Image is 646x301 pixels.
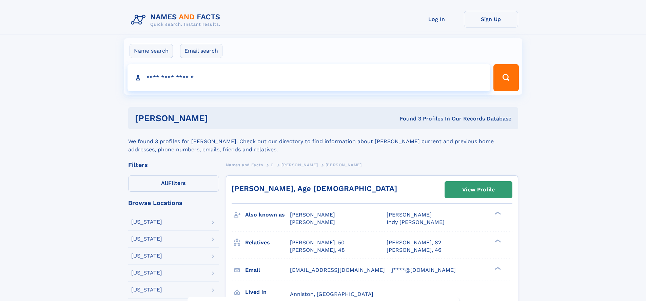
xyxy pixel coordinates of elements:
[281,161,318,169] a: [PERSON_NAME]
[131,287,162,293] div: [US_STATE]
[130,44,173,58] label: Name search
[290,267,385,273] span: [EMAIL_ADDRESS][DOMAIN_NAME]
[464,11,518,27] a: Sign Up
[232,184,397,193] a: [PERSON_NAME], Age [DEMOGRAPHIC_DATA]
[161,180,168,186] span: All
[387,246,442,254] a: [PERSON_NAME], 46
[128,64,491,91] input: search input
[290,239,345,246] a: [PERSON_NAME], 50
[290,219,335,225] span: [PERSON_NAME]
[493,266,501,270] div: ❯
[290,211,335,218] span: [PERSON_NAME]
[445,182,512,198] a: View Profile
[128,175,219,192] label: Filters
[128,200,219,206] div: Browse Locations
[180,44,222,58] label: Email search
[271,163,274,167] span: G
[226,161,263,169] a: Names and Facts
[493,239,501,243] div: ❯
[245,209,290,221] h3: Also known as
[271,161,274,169] a: G
[281,163,318,167] span: [PERSON_NAME]
[245,237,290,248] h3: Relatives
[290,246,345,254] a: [PERSON_NAME], 48
[387,219,445,225] span: Indy [PERSON_NAME]
[128,162,219,168] div: Filters
[128,11,226,29] img: Logo Names and Facts
[135,114,304,123] h1: [PERSON_NAME]
[493,211,501,215] div: ❯
[326,163,362,167] span: [PERSON_NAME]
[304,115,511,123] div: Found 3 Profiles In Our Records Database
[131,236,162,242] div: [US_STATE]
[128,129,518,154] div: We found 3 profiles for [PERSON_NAME]. Check out our directory to find information about [PERSON_...
[131,253,162,259] div: [US_STATE]
[493,64,518,91] button: Search Button
[410,11,464,27] a: Log In
[387,239,441,246] a: [PERSON_NAME], 82
[290,291,373,297] span: Anniston, [GEOGRAPHIC_DATA]
[387,211,432,218] span: [PERSON_NAME]
[462,182,495,197] div: View Profile
[245,286,290,298] h3: Lived in
[131,219,162,225] div: [US_STATE]
[131,270,162,276] div: [US_STATE]
[245,264,290,276] h3: Email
